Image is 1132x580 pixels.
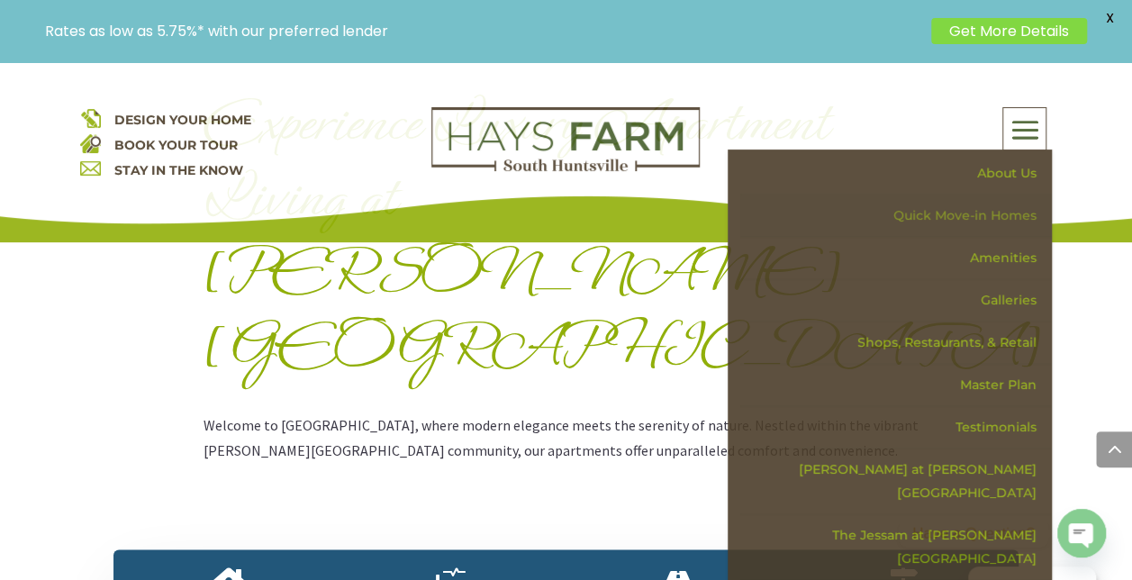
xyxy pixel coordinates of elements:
[431,107,700,172] img: Logo
[740,514,1052,580] a: The Jessam at [PERSON_NAME][GEOGRAPHIC_DATA]
[114,137,238,153] a: BOOK YOUR TOUR
[45,23,922,40] p: Rates as low as 5.75%* with our preferred lender
[740,195,1052,237] a: Quick Move-in Homes
[931,18,1087,44] a: Get More Details
[740,364,1052,406] a: Master Plan
[1096,5,1123,32] span: X
[114,112,251,128] a: DESIGN YOUR HOME
[431,159,700,176] a: hays farm homes huntsville development
[80,107,101,128] img: design your home
[740,279,1052,322] a: Galleries
[80,132,101,153] img: book your home tour
[740,449,1052,514] a: [PERSON_NAME] at [PERSON_NAME][GEOGRAPHIC_DATA]
[740,152,1052,195] a: About Us
[740,237,1052,279] a: Amenities
[204,412,928,463] p: Welcome to [GEOGRAPHIC_DATA], where modern elegance meets the serenity of nature. Nestled within ...
[740,322,1052,364] a: Shops, Restaurants, & Retail
[740,406,1052,449] a: Testimonials
[114,162,243,178] a: STAY IN THE KNOW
